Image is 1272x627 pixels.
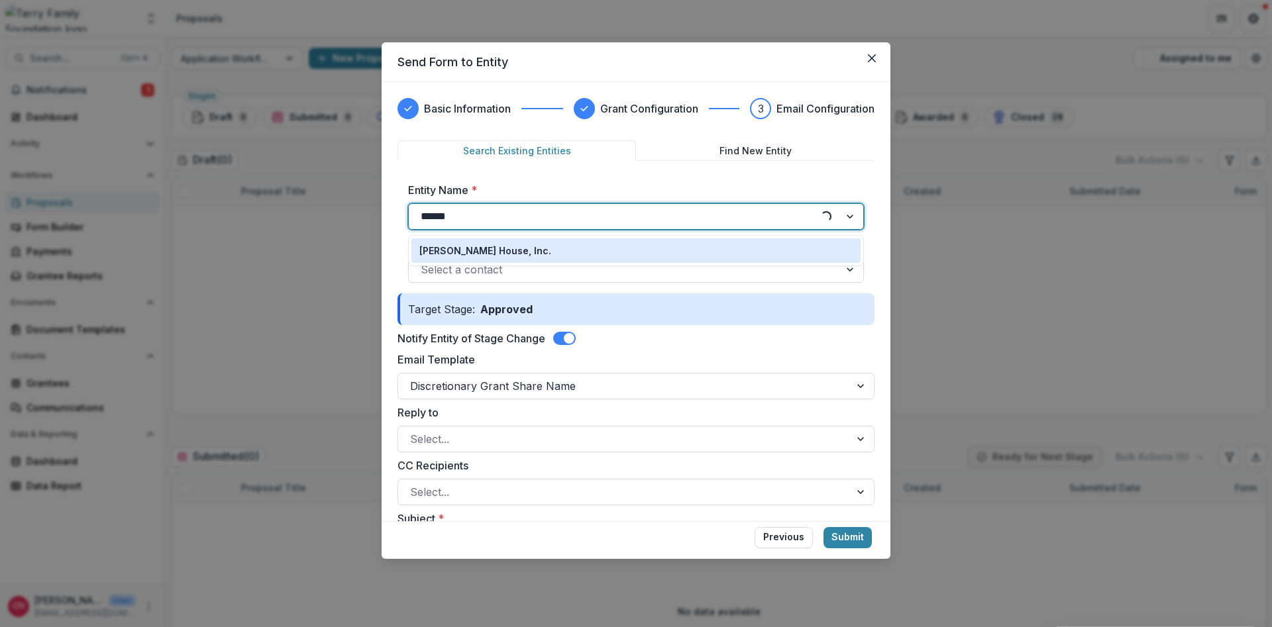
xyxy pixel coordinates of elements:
button: Close [861,48,882,69]
div: Progress [397,98,874,119]
button: Previous [755,527,813,548]
label: Reply to [397,405,867,420]
button: Search Existing Entities [397,140,636,161]
p: Approved [475,301,538,317]
header: Send Form to Entity [382,42,890,82]
label: Email Template [397,352,867,367]
h3: Basic Information [424,101,511,117]
button: Submit [823,527,872,548]
h3: Email Configuration [776,101,874,117]
label: Notify Entity of Stage Change [397,330,545,346]
div: 3 [758,101,764,117]
div: Target Stage: [397,293,874,325]
p: [PERSON_NAME] House, Inc. [419,244,551,258]
label: CC Recipients [397,458,867,473]
label: Entity Name [408,182,856,198]
label: Subject [397,510,867,526]
h3: Grant Configuration [600,101,698,117]
button: Find New Entity [636,140,874,161]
